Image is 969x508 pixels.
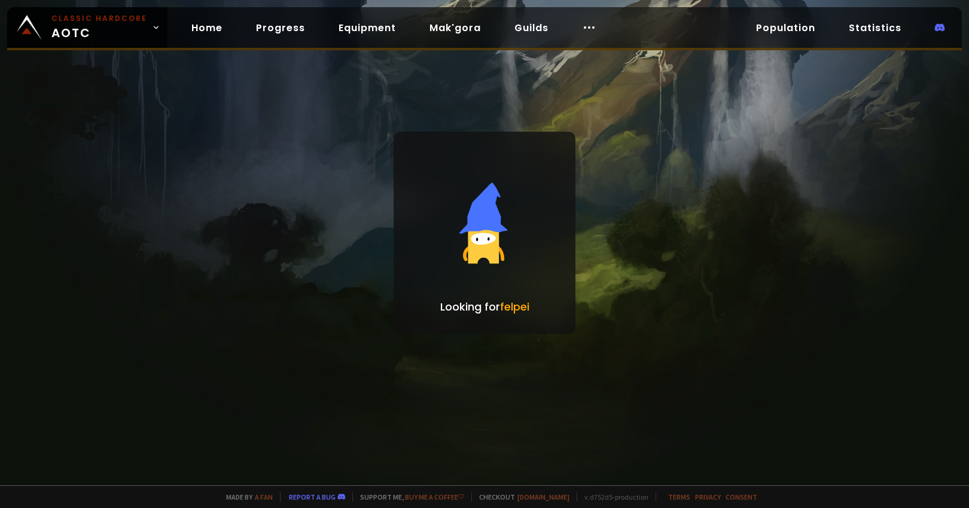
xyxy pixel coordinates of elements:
a: Guilds [505,16,558,40]
a: Mak'gora [420,16,490,40]
a: Home [182,16,232,40]
a: Consent [726,492,757,501]
span: AOTC [51,13,147,42]
a: Progress [246,16,315,40]
a: [DOMAIN_NAME] [517,492,569,501]
span: Support me, [352,492,464,501]
a: Population [746,16,825,40]
a: Classic HardcoreAOTC [7,7,167,48]
a: Report a bug [289,492,336,501]
span: Checkout [471,492,569,501]
span: felpei [500,299,529,314]
a: Equipment [329,16,406,40]
span: Made by [219,492,273,501]
a: Privacy [695,492,721,501]
p: Looking for [440,299,529,315]
small: Classic Hardcore [51,13,147,24]
a: a fan [255,492,273,501]
span: v. d752d5 - production [577,492,648,501]
a: Statistics [839,16,911,40]
a: Buy me a coffee [405,492,464,501]
a: Terms [668,492,690,501]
